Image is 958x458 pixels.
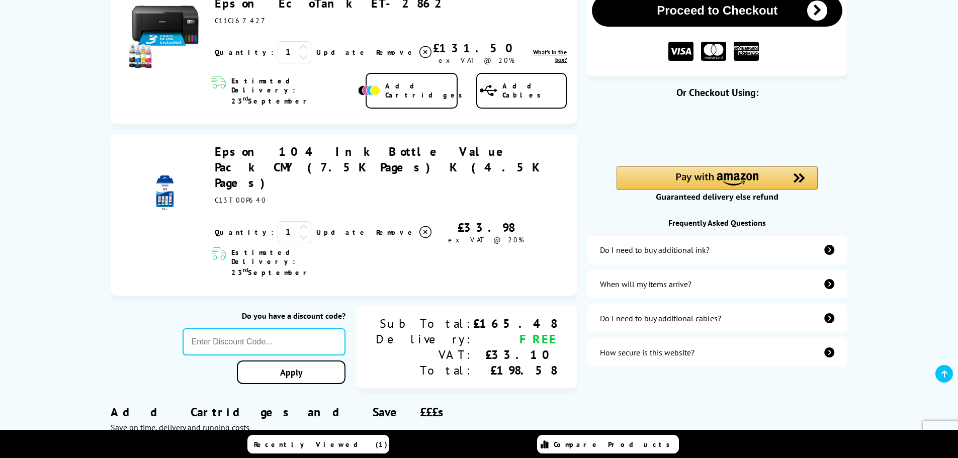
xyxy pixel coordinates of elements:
sup: rd [243,266,248,273]
span: Quantity: [215,48,274,57]
span: C11CJ67427 [215,16,269,25]
span: Estimated Delivery: 23 September [231,76,356,106]
sup: rd [243,95,248,102]
span: ex VAT @ 20% [439,56,514,65]
div: £33.10 [473,347,557,362]
div: Sub Total: [376,316,473,331]
a: Compare Products [537,435,679,453]
span: C13T00P640 [215,196,267,205]
img: Add Cartridges [358,85,380,96]
span: Quantity: [215,228,274,237]
span: Recently Viewed (1) [254,440,388,449]
div: Or Checkout Using: [587,86,847,99]
div: Amazon Pay - Use your Amazon account [617,166,818,202]
a: Update [316,228,368,237]
a: Apply [237,360,345,384]
span: Estimated Delivery: 23 September [231,248,356,277]
div: £131.50 [433,40,520,56]
a: Delete item from your basket [376,45,433,60]
span: Compare Products [554,440,675,449]
span: ex VAT @ 20% [448,235,524,244]
a: additional-cables [587,304,847,332]
div: How secure is this website? [600,347,694,357]
span: Add Cartridges [385,81,468,100]
div: £33.98 [433,220,539,235]
div: Do you have a discount code? [183,311,346,321]
div: Do I need to buy additional cables? [600,313,721,323]
div: Total: [376,362,473,378]
div: FREE [473,331,557,347]
div: When will my items arrive? [600,279,691,289]
div: Delivery: [376,331,473,347]
div: VAT: [376,347,473,362]
a: Recently Viewed (1) [247,435,389,453]
a: Epson 104 Ink Bottle Value Pack CMY (7.5K Pages) K (4.5K Pages) [215,144,541,191]
a: items-arrive [587,270,847,298]
a: secure-website [587,338,847,367]
img: American Express [734,42,759,61]
div: £165.48 [473,316,557,331]
div: £198.58 [473,362,557,378]
div: Save on time, delivery and running costs [111,422,577,432]
span: Remove [376,48,416,57]
a: Delete item from your basket [376,225,433,240]
iframe: PayPal [617,115,818,149]
img: VISA [668,42,693,61]
div: Add Cartridges and Save £££s [111,389,577,447]
a: Update [316,48,368,57]
a: additional-ink [587,236,847,264]
img: Epson 104 Ink Bottle Value Pack CMY (7.5K Pages) K (4.5K Pages) [147,175,183,211]
span: Remove [376,228,416,237]
span: Add Cables [502,81,566,100]
span: What's in the box? [533,48,567,63]
a: lnk_inthebox [520,48,567,63]
div: Frequently Asked Questions [587,218,847,228]
img: MASTER CARD [701,42,726,61]
div: Do I need to buy additional ink? [600,245,710,255]
input: Enter Discount Code... [183,328,346,355]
